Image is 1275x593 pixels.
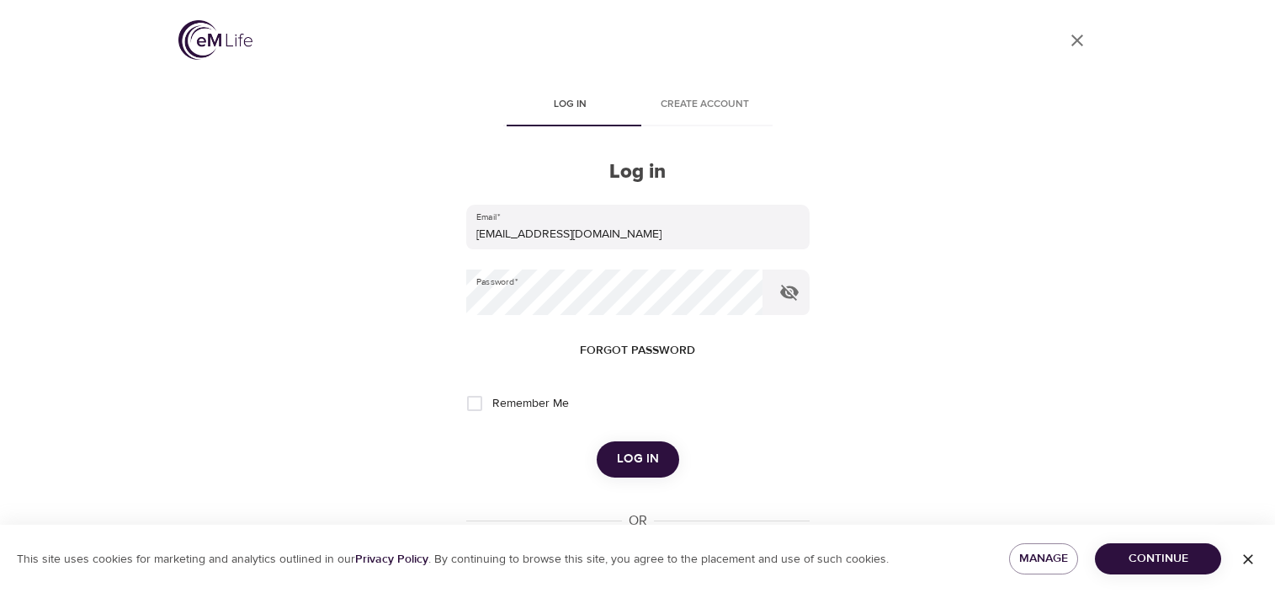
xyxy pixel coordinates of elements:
span: Remember Me [492,395,569,413]
span: Log in [513,96,628,114]
span: Continue [1108,548,1208,569]
img: logo [178,20,252,60]
a: Privacy Policy [355,552,428,567]
div: OR [622,511,654,531]
h2: Log in [466,160,810,184]
div: disabled tabs example [466,86,810,126]
a: close [1057,20,1097,61]
button: Continue [1095,543,1221,574]
button: Manage [1009,543,1079,574]
span: Manage [1023,548,1065,569]
span: Log in [617,448,659,470]
span: Create account [648,96,762,114]
button: Log in [597,441,679,477]
span: Forgot password [580,340,695,361]
button: Forgot password [573,335,702,366]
